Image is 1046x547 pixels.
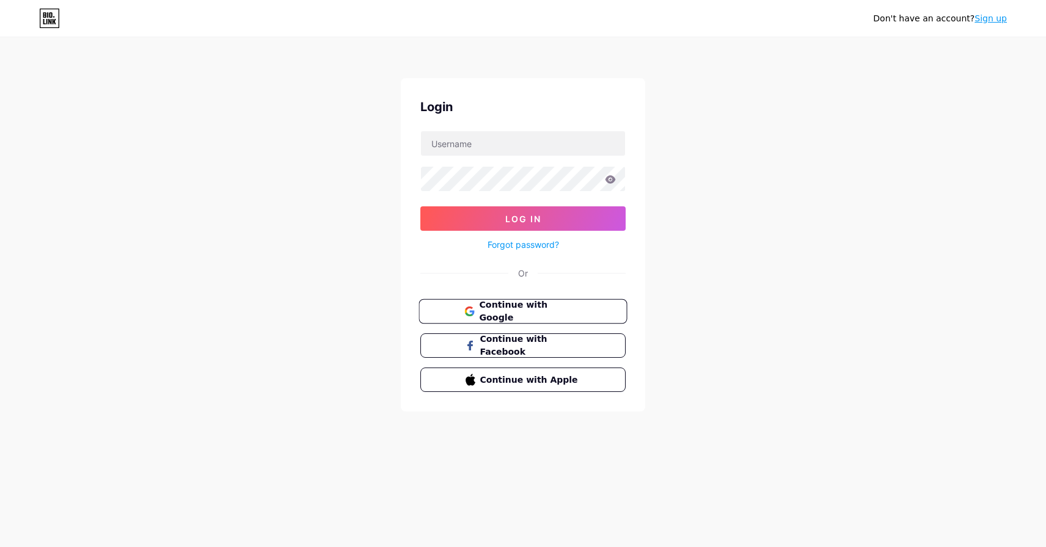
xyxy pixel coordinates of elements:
a: Forgot password? [488,238,559,251]
a: Continue with Google [420,299,626,324]
button: Continue with Facebook [420,333,626,358]
span: Continue with Google [479,299,581,325]
button: Continue with Google [419,299,627,324]
div: Don't have an account? [873,12,1007,25]
div: Or [518,267,528,280]
span: Continue with Facebook [480,333,581,358]
button: Continue with Apple [420,368,626,392]
span: Continue with Apple [480,374,581,386]
div: Login [420,98,626,116]
input: Username [421,131,625,156]
button: Log In [420,206,626,231]
a: Sign up [975,13,1007,23]
span: Log In [505,214,541,224]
